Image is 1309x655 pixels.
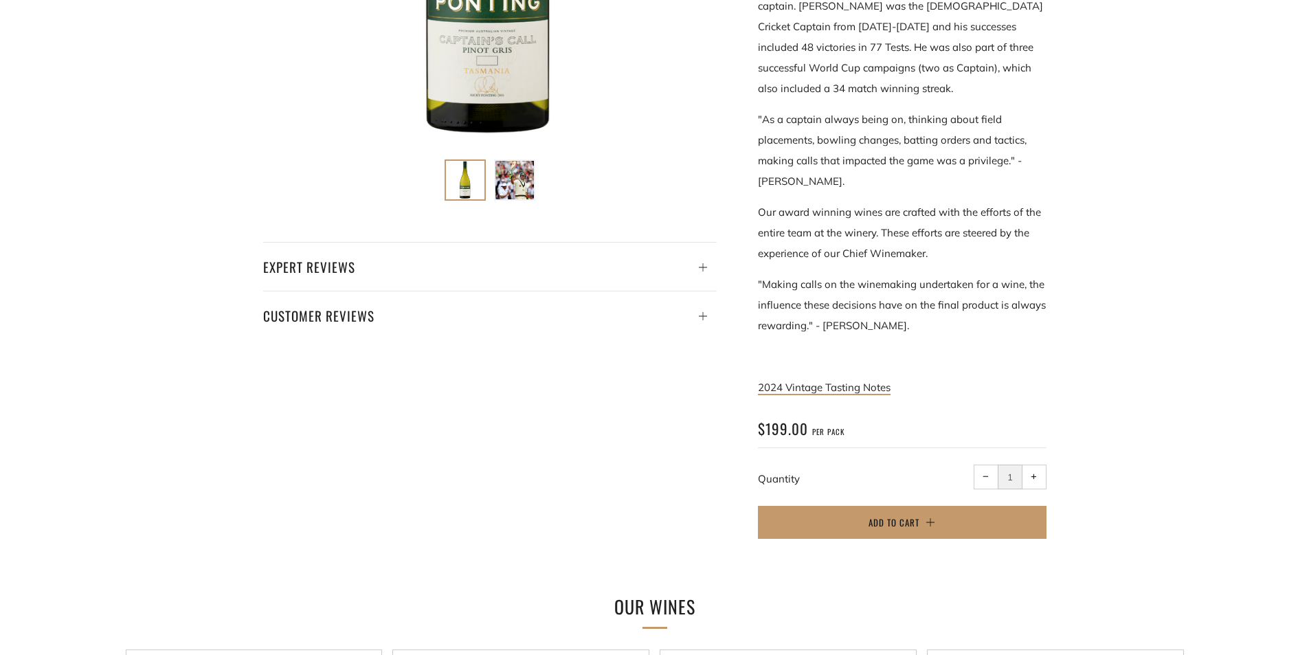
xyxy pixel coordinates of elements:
span: + [1031,474,1037,480]
button: Add to Cart [758,506,1047,539]
span: $199.00 [758,418,808,439]
img: Load image into Gallery viewer, Ponting &#39;Captain&#39;s Call&#39; Tasmanian Pinot Gris 2024 [446,161,484,199]
h2: Our Wines [428,592,882,621]
label: Quantity [758,472,800,485]
h4: Expert Reviews [263,255,717,278]
h4: Customer Reviews [263,304,717,327]
p: "Making calls on the winemaking undertaken for a wine, the influence these decisions have on the ... [758,274,1047,336]
p: Our award winning wines are crafted with the efforts of the entire team at the winery. These effo... [758,202,1047,264]
img: Load image into Gallery viewer, Ponting &#39;Captain&#39;s Call&#39; Tasmanian Pinot Gris 2024 [495,161,534,199]
p: "As a captain always being on, thinking about field placements, bowling changes, batting orders a... [758,109,1047,192]
span: − [983,474,989,480]
a: Customer Reviews [263,291,717,327]
span: per pack [812,427,844,437]
a: Expert Reviews [263,242,717,278]
button: Load image into Gallery viewer, Ponting &#39;Captain&#39;s Call&#39; Tasmanian Pinot Gris 2024 [445,159,486,201]
input: quantity [998,465,1022,489]
a: 2024 Vintage Tasting Notes [758,381,891,395]
span: Add to Cart [869,515,919,529]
